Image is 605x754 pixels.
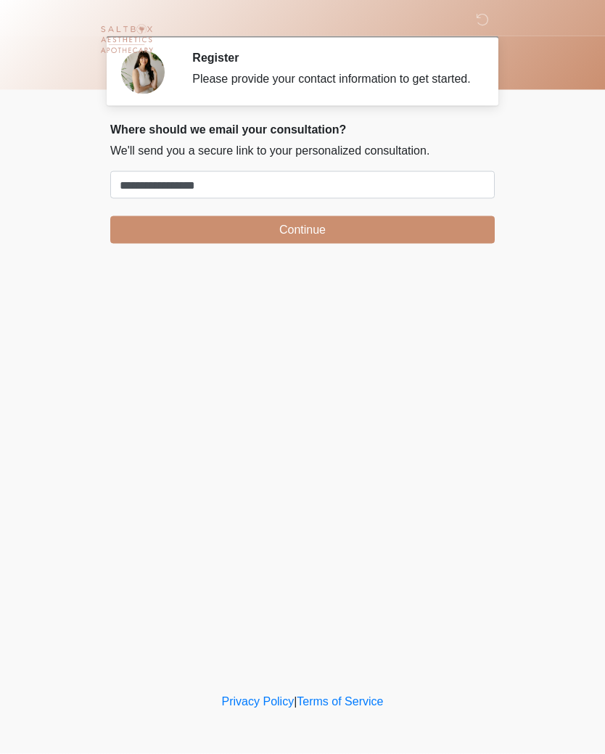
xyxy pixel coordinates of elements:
[110,216,495,244] button: Continue
[222,695,295,708] a: Privacy Policy
[294,695,297,708] a: |
[297,695,383,708] a: Terms of Service
[110,123,495,136] h2: Where should we email your consultation?
[96,11,157,73] img: Saltbox Aesthetics Logo
[110,142,495,160] p: We'll send you a secure link to your personalized consultation.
